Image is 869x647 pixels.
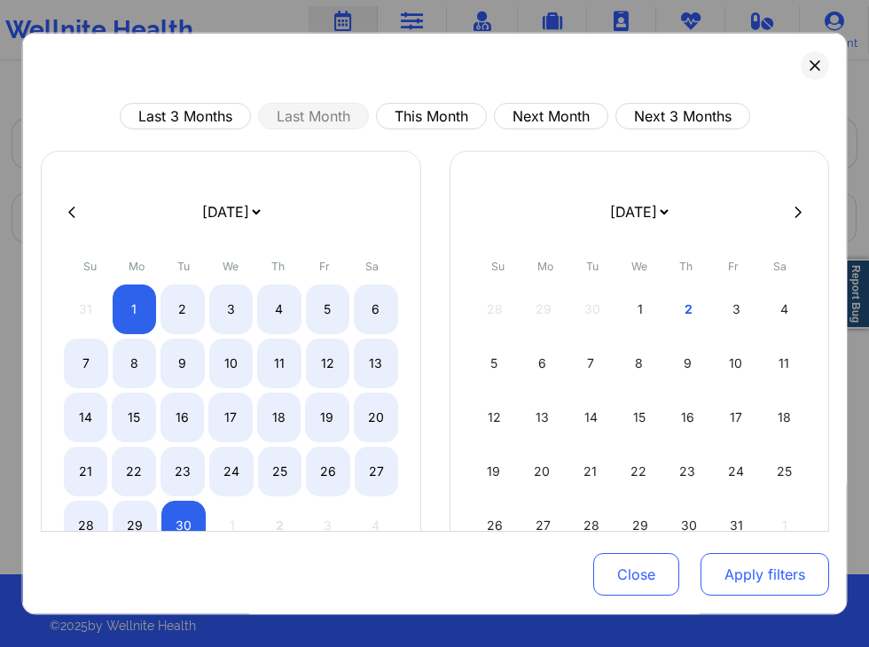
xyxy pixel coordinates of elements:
[208,339,253,388] div: Wed Sep 10 2025
[615,103,750,129] button: Next 3 Months
[617,339,662,388] div: Wed Oct 08 2025
[472,339,516,388] div: Sun Oct 05 2025
[714,285,757,334] div: Fri Oct 03 2025
[568,339,613,388] div: Tue Oct 07 2025
[617,393,662,442] div: Wed Oct 15 2025
[520,447,564,496] div: Mon Oct 20 2025
[223,260,239,273] abbr: Wednesday
[64,339,108,388] div: Sun Sep 07 2025
[113,501,157,550] div: Mon Sep 29 2025
[521,501,564,550] div: Mon Oct 27 2025
[257,339,301,388] div: Thu Sep 11 2025
[112,339,156,388] div: Mon Sep 08 2025
[353,393,397,442] div: Sat Sep 20 2025
[177,260,190,273] abbr: Tuesday
[364,260,378,273] abbr: Saturday
[491,260,505,273] abbr: Sunday
[536,260,552,273] abbr: Monday
[568,501,613,550] div: Tue Oct 28 2025
[521,393,565,442] div: Mon Oct 13 2025
[305,285,349,334] div: Fri Sep 05 2025
[111,447,155,496] div: Mon Sep 22 2025
[354,339,398,388] div: Sat Sep 13 2025
[472,501,516,550] div: Sun Oct 26 2025
[630,260,646,273] abbr: Wednesday
[305,447,349,496] div: Fri Sep 26 2025
[665,393,709,442] div: Thu Oct 16 2025
[762,285,805,334] div: Sat Oct 04 2025
[727,260,738,273] abbr: Friday
[472,393,516,442] div: Sun Oct 12 2025
[773,260,787,273] abbr: Saturday
[593,554,679,596] button: Close
[112,393,155,442] div: Mon Sep 15 2025
[64,393,107,442] div: Sun Sep 14 2025
[521,339,565,388] div: Mon Oct 06 2025
[376,103,487,129] button: This Month
[161,501,206,550] div: Tue Sep 30 2025
[715,501,758,550] div: Fri Oct 31 2025
[762,339,806,388] div: Sat Oct 11 2025
[714,393,758,442] div: Fri Oct 17 2025
[617,501,662,550] div: Wed Oct 29 2025
[472,447,515,496] div: Sun Oct 19 2025
[256,393,300,442] div: Thu Sep 18 2025
[354,447,397,496] div: Sat Sep 27 2025
[714,447,758,496] div: Fri Oct 24 2025
[258,103,369,129] button: Last Month
[208,447,253,496] div: Wed Sep 24 2025
[354,285,398,334] div: Sat Sep 06 2025
[568,447,612,496] div: Tue Oct 21 2025
[257,447,301,496] div: Thu Sep 25 2025
[160,285,205,334] div: Tue Sep 02 2025
[494,103,608,129] button: Next Month
[666,285,709,334] div: Thu Oct 02 2025
[120,103,251,129] button: Last 3 Months
[112,285,156,334] div: Mon Sep 01 2025
[585,260,598,273] abbr: Tuesday
[701,554,829,596] button: Apply filters
[208,285,253,334] div: Wed Sep 03 2025
[129,260,145,273] abbr: Monday
[64,447,107,496] div: Sun Sep 21 2025
[64,501,108,550] div: Sun Sep 28 2025
[160,393,203,442] div: Tue Sep 16 2025
[679,260,693,273] abbr: Thursday
[160,447,204,496] div: Tue Sep 23 2025
[305,393,348,442] div: Fri Sep 19 2025
[666,501,710,550] div: Thu Oct 30 2025
[319,260,330,273] abbr: Friday
[270,260,284,273] abbr: Thursday
[305,339,349,388] div: Fri Sep 12 2025
[160,339,205,388] div: Tue Sep 09 2025
[763,447,806,496] div: Sat Oct 25 2025
[618,285,662,334] div: Wed Oct 01 2025
[82,260,96,273] abbr: Sunday
[616,447,661,496] div: Wed Oct 22 2025
[257,285,301,334] div: Thu Sep 04 2025
[208,393,252,442] div: Wed Sep 17 2025
[762,393,806,442] div: Sat Oct 18 2025
[665,447,709,496] div: Thu Oct 23 2025
[714,339,758,388] div: Fri Oct 10 2025
[665,339,709,388] div: Thu Oct 09 2025
[568,393,613,442] div: Tue Oct 14 2025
